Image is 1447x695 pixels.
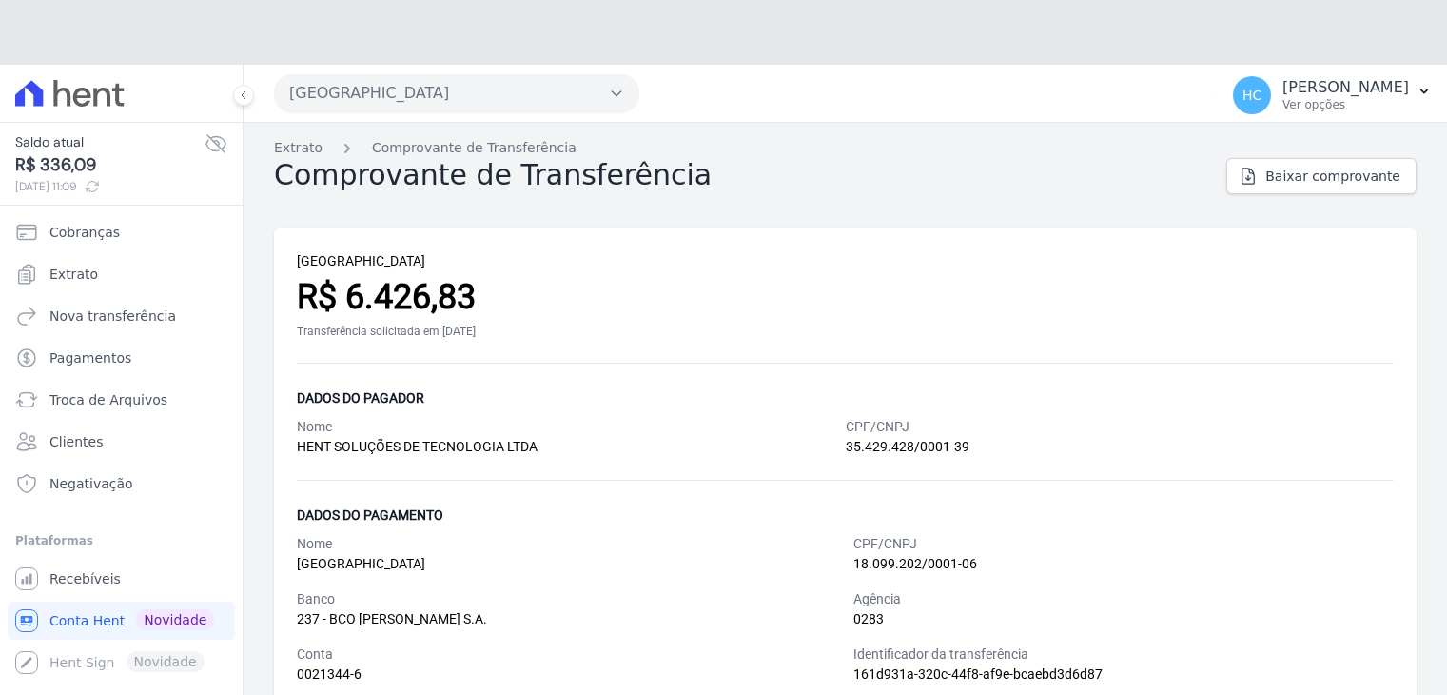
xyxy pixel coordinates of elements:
span: Extrato [49,265,98,284]
a: Troca de Arquivos [8,381,235,419]
div: R$ 6.426,83 [297,271,1394,323]
div: Plataformas [15,529,227,552]
a: Conta Hent Novidade [8,602,235,640]
a: Nova transferência [8,297,235,335]
span: Cobranças [49,223,120,242]
span: R$ 336,09 [15,152,205,178]
a: Extrato [8,255,235,293]
div: 0021344-6 [297,665,838,685]
span: HC [1242,89,1261,102]
div: Dados do pagamento [297,504,1394,526]
div: 0283 [853,609,1395,629]
div: CPF/CNPJ [846,417,1395,437]
iframe: Intercom live chat [19,630,65,676]
h2: Comprovante de Transferência [274,158,712,192]
div: [GEOGRAPHIC_DATA] [297,251,1394,271]
span: Baixar comprovante [1265,167,1400,186]
span: [DATE] 11:09 [15,178,205,195]
div: [GEOGRAPHIC_DATA] [297,554,838,574]
a: Comprovante de Transferência [372,138,577,158]
a: Cobranças [8,213,235,251]
div: Nome [297,417,846,437]
div: Banco [297,589,838,609]
span: Novidade [136,609,214,630]
span: Saldo atual [15,132,205,152]
span: Conta Hent [49,611,125,630]
a: Negativação [8,465,235,503]
div: 161d931a-320c-44f8-af9e-bcaebd3d6d87 [853,665,1395,685]
span: Clientes [49,432,103,451]
div: 237 - BCO [PERSON_NAME] S.A. [297,609,838,629]
div: Transferência solicitada em [DATE] [297,323,1394,340]
div: Identificador da transferência [853,645,1395,665]
div: Agência [853,589,1395,609]
a: Recebíveis [8,560,235,598]
div: Nome [297,534,838,554]
button: [GEOGRAPHIC_DATA] [274,74,639,112]
span: Pagamentos [49,348,131,367]
a: Pagamentos [8,339,235,377]
a: Extrato [274,138,323,158]
span: Troca de Arquivos [49,390,167,409]
div: Dados do pagador [297,387,1394,409]
a: Clientes [8,423,235,461]
nav: Breadcrumb [274,138,1417,158]
button: HC [PERSON_NAME] Ver opções [1218,69,1447,122]
a: Baixar comprovante [1226,158,1417,194]
div: 18.099.202/0001-06 [853,554,1395,574]
div: HENT SOLUÇÕES DE TECNOLOGIA LTDA [297,437,846,457]
div: 35.429.428/0001-39 [846,437,1395,457]
p: [PERSON_NAME] [1282,78,1409,97]
span: Nova transferência [49,307,176,326]
span: Negativação [49,474,133,493]
span: Recebíveis [49,569,121,588]
div: Conta [297,645,838,665]
nav: Sidebar [15,213,227,682]
p: Ver opções [1282,97,1409,112]
div: CPF/CNPJ [853,534,1395,554]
